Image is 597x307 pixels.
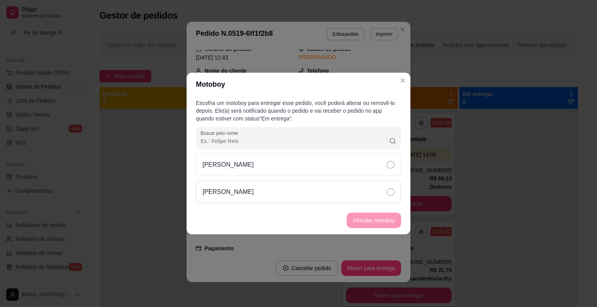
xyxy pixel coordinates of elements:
[196,99,401,122] p: Escolha um motoboy para entregar esse pedido, você poderá alterar ou removê-lo depois. Ele(a) ser...
[201,137,389,145] input: Buscar pelo nome
[202,160,254,169] p: [PERSON_NAME]
[202,187,254,197] p: [PERSON_NAME]
[396,74,409,87] button: Close
[187,73,410,96] header: Motoboy
[201,130,241,136] label: Buscar pelo nome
